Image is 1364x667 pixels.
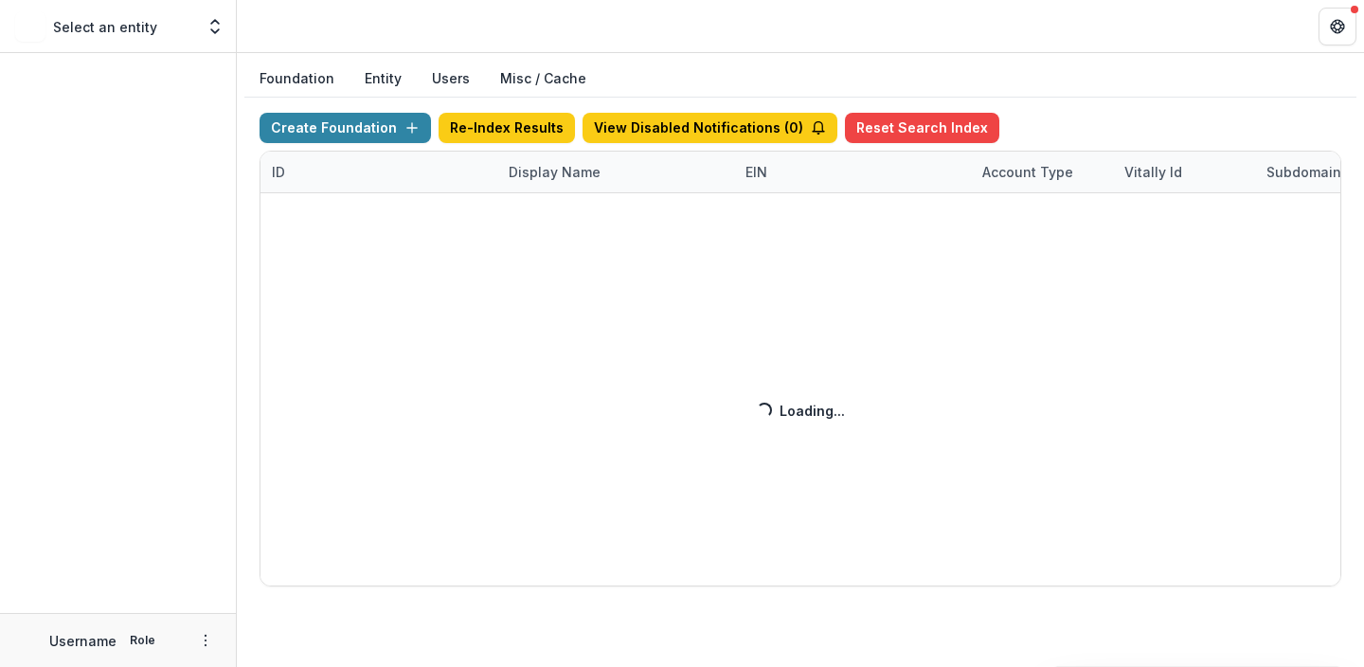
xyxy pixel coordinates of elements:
button: Foundation [244,61,350,98]
button: Users [417,61,485,98]
p: Username [49,631,117,651]
p: Role [124,632,161,649]
button: Entity [350,61,417,98]
button: Get Help [1319,8,1356,45]
button: More [194,629,217,652]
button: Misc / Cache [485,61,601,98]
button: Open entity switcher [202,8,228,45]
p: Select an entity [53,17,157,37]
